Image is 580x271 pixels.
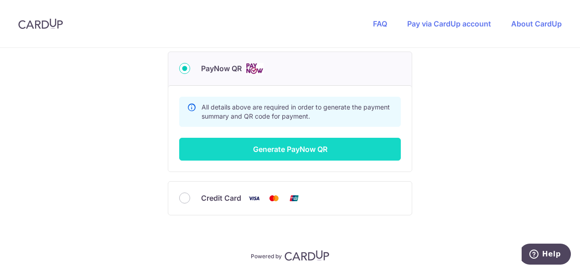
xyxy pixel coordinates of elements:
[245,63,264,74] img: Cards logo
[251,251,282,260] p: Powered by
[265,193,283,204] img: Mastercard
[18,18,63,29] img: CardUp
[285,193,303,204] img: Union Pay
[179,63,401,74] div: PayNow QR Cards logo
[407,19,491,28] a: Pay via CardUp account
[522,244,571,266] iframe: Opens a widget where you can find more information
[202,103,390,120] span: All details above are required in order to generate the payment summary and QR code for payment.
[245,193,263,204] img: Visa
[179,138,401,161] button: Generate PayNow QR
[179,193,401,204] div: Credit Card Visa Mastercard Union Pay
[201,193,241,203] span: Credit Card
[285,250,329,261] img: CardUp
[511,19,562,28] a: About CardUp
[373,19,387,28] a: FAQ
[201,63,242,74] span: PayNow QR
